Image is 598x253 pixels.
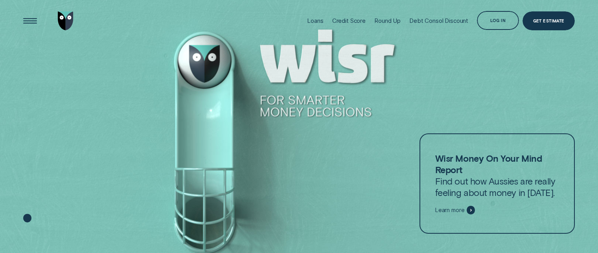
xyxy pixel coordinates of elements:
button: Log in [477,11,519,30]
div: Round Up [374,17,401,24]
button: Open Menu [20,11,39,30]
p: Find out how Aussies are really feeling about money in [DATE]. [435,153,559,198]
div: Loans [307,17,323,24]
div: Debt Consol Discount [409,17,468,24]
span: Learn more [435,207,465,214]
strong: Wisr Money On Your Mind Report [435,153,542,175]
a: Wisr Money On Your Mind ReportFind out how Aussies are really feeling about money in [DATE].Learn... [420,133,575,233]
a: Get Estimate [523,11,575,30]
div: Credit Score [332,17,366,24]
img: Wisr [58,11,74,30]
